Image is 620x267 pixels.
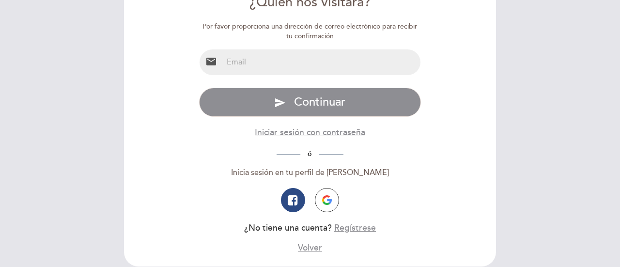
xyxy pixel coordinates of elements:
[255,126,365,139] button: Iniciar sesión con contraseña
[199,22,421,41] div: Por favor proporciona una dirección de correo electrónico para recibir tu confirmación
[274,97,286,109] i: send
[199,167,421,178] div: Inicia sesión en tu perfil de [PERSON_NAME]
[334,222,376,234] button: Regístrese
[205,56,217,67] i: email
[199,88,421,117] button: send Continuar
[298,242,322,254] button: Volver
[322,195,332,205] img: icon-google.png
[244,223,332,233] span: ¿No tiene una cuenta?
[294,95,345,109] span: Continuar
[300,150,319,158] span: ó
[223,49,421,75] input: Email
